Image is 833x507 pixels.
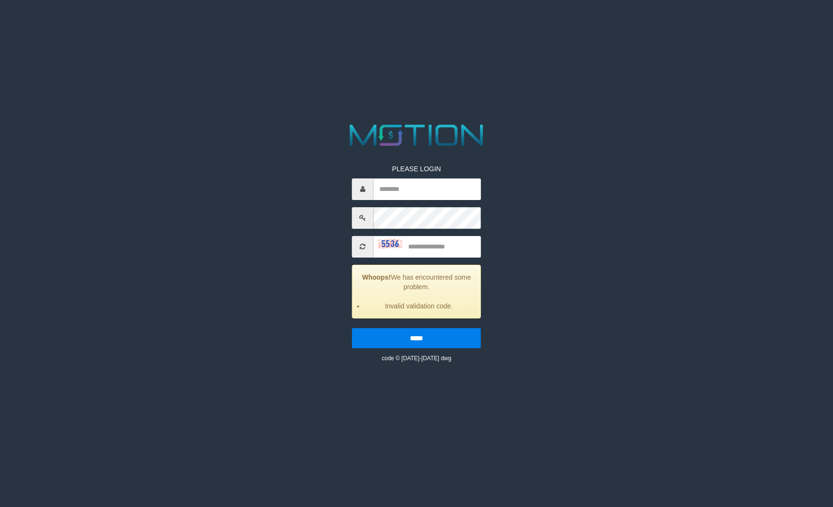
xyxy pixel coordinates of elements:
[344,121,490,150] img: MOTION_logo.png
[352,265,481,318] div: We has encountered some problem.
[364,301,473,311] li: Invalid validation code.
[352,164,481,174] p: PLEASE LOGIN
[378,239,402,248] img: captcha
[382,355,451,362] small: code © [DATE]-[DATE] dwg
[362,273,391,281] strong: Whoops!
